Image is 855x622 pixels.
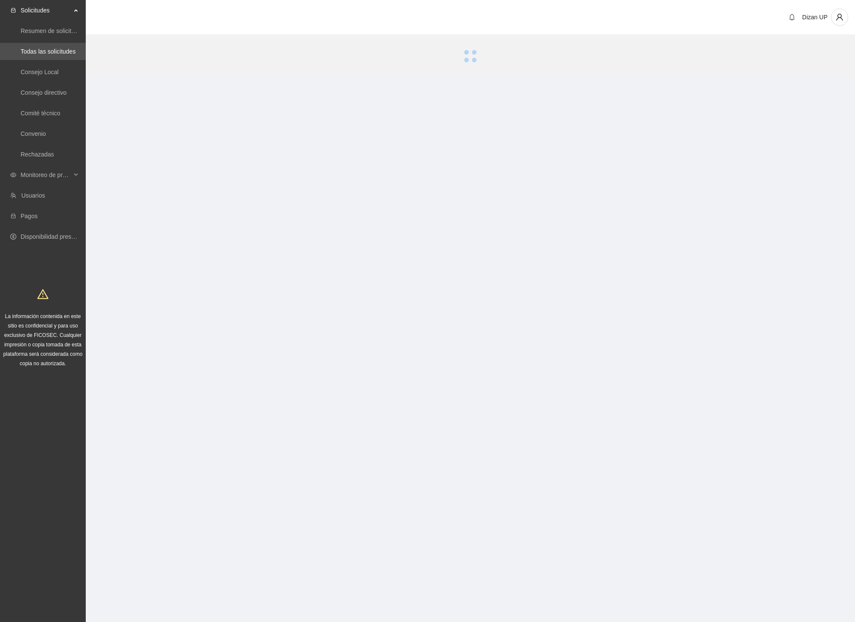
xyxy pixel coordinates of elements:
span: Monitoreo de proyectos [21,166,71,183]
a: Pagos [21,213,38,219]
a: Rechazadas [21,151,54,158]
span: La información contenida en este sitio es confidencial y para uso exclusivo de FICOSEC. Cualquier... [3,313,83,367]
button: bell [785,10,799,24]
button: user [831,9,848,26]
a: Convenio [21,130,46,137]
span: bell [786,14,798,21]
a: Consejo directivo [21,89,66,96]
a: Todas las solicitudes [21,48,75,55]
span: user [831,13,848,21]
a: Consejo Local [21,69,59,75]
span: eye [10,172,16,178]
a: Disponibilidad presupuestal [21,233,94,240]
a: Usuarios [21,192,45,199]
span: inbox [10,7,16,13]
span: warning [37,288,48,300]
span: Dizan UP [802,14,828,21]
span: Solicitudes [21,2,71,19]
a: Comité técnico [21,110,60,117]
a: Resumen de solicitudes por aprobar [21,27,117,34]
